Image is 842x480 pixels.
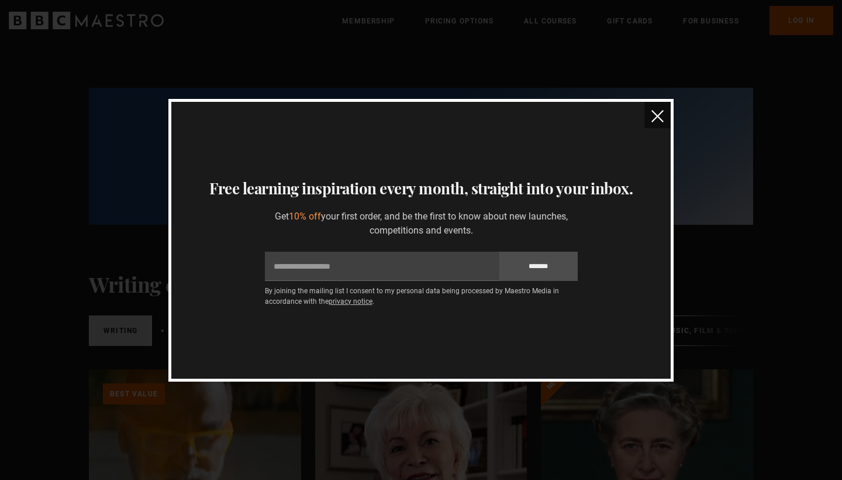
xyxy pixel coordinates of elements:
[185,177,657,200] h3: Free learning inspiration every month, straight into your inbox.
[265,286,578,307] p: By joining the mailing list I consent to my personal data being processed by Maestro Media in acc...
[289,211,321,222] span: 10% off
[329,297,372,306] a: privacy notice
[265,210,578,238] p: Get your first order, and be the first to know about new launches, competitions and events.
[644,102,671,128] button: close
